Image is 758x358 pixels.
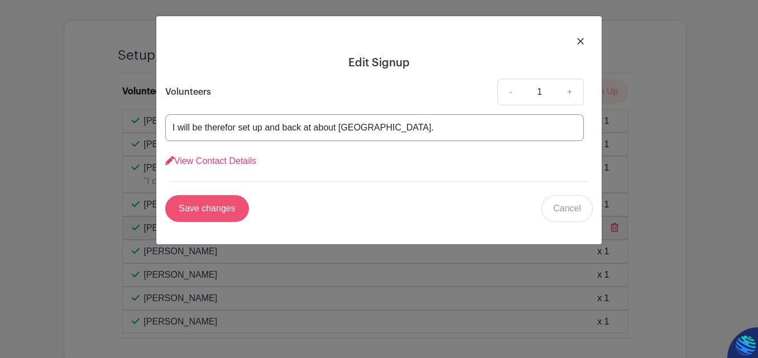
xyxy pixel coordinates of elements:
[165,114,584,141] input: Note
[165,85,211,99] p: Volunteers
[577,38,584,45] img: close_button-5f87c8562297e5c2d7936805f587ecaba9071eb48480494691a3f1689db116b3.svg
[541,195,593,222] a: Cancel
[556,79,584,105] a: +
[165,156,256,166] a: View Contact Details
[165,195,249,222] input: Save changes
[497,79,523,105] a: -
[165,56,593,70] h5: Edit Signup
